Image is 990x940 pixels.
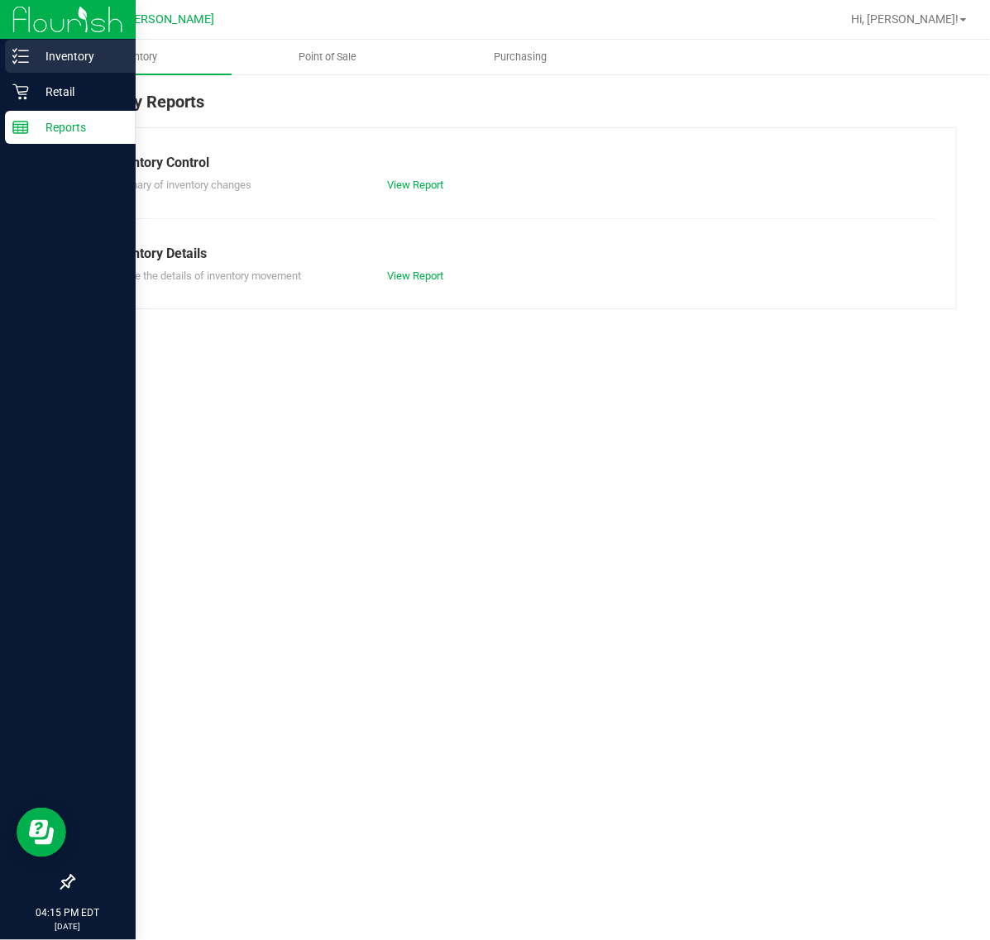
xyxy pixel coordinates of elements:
[12,84,29,100] inline-svg: Retail
[424,40,616,74] a: Purchasing
[7,920,128,933] p: [DATE]
[387,270,443,282] a: View Report
[471,50,569,64] span: Purchasing
[40,40,232,74] a: Inventory
[93,50,179,64] span: Inventory
[107,153,923,173] div: Inventory Control
[277,50,380,64] span: Point of Sale
[29,117,128,137] p: Reports
[29,46,128,66] p: Inventory
[107,244,923,264] div: Inventory Details
[17,808,66,857] iframe: Resource center
[387,179,443,191] a: View Report
[29,82,128,102] p: Retail
[107,270,301,282] span: Explore the details of inventory movement
[851,12,959,26] span: Hi, [PERSON_NAME]!
[107,179,251,191] span: Summary of inventory changes
[12,119,29,136] inline-svg: Reports
[232,40,423,74] a: Point of Sale
[7,905,128,920] p: 04:15 PM EDT
[73,89,957,127] div: Inventory Reports
[123,12,214,26] span: [PERSON_NAME]
[12,48,29,64] inline-svg: Inventory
